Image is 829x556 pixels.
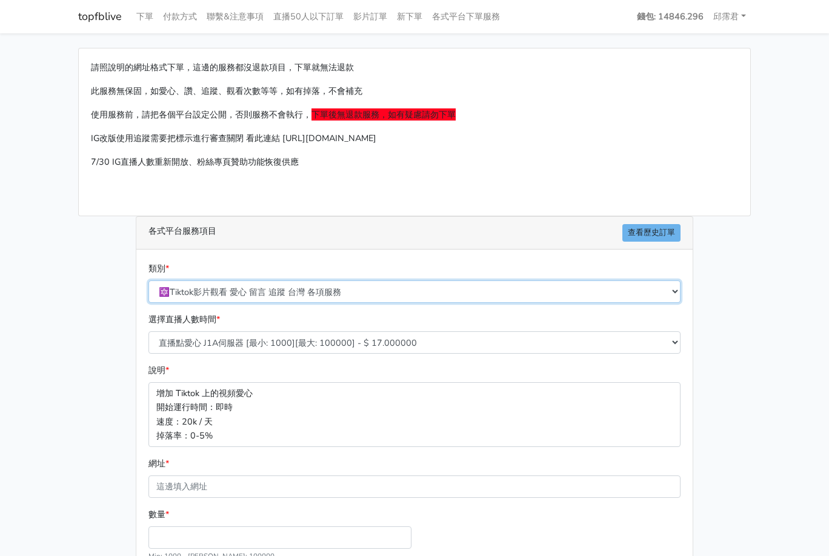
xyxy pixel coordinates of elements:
[637,10,704,22] strong: 錢包: 14846.296
[91,131,738,145] p: IG改版使用追蹤需要把標示進行審查關閉 看此連結 [URL][DOMAIN_NAME]
[348,5,392,28] a: 影片訂單
[632,5,708,28] a: 錢包: 14846.296
[158,5,202,28] a: 付款方式
[708,5,751,28] a: 邱霈君
[91,84,738,98] p: 此服務無保固，如愛心、讚、追蹤、觀看次數等等，如有掉落，不會補充
[202,5,268,28] a: 聯繫&注意事項
[148,382,681,446] p: 增加 Tiktok 上的視頻愛心 開始運行時間：即時 速度：20k / 天 掉落率：0-5%
[91,155,738,169] p: 7/30 IG直播人數重新開放、粉絲專頁贊助功能恢復供應
[392,5,427,28] a: 新下單
[268,5,348,28] a: 直播50人以下訂單
[148,508,169,521] label: 數量
[427,5,505,28] a: 各式平台下單服務
[78,5,122,28] a: topfblive
[91,61,738,74] p: 請照說明的網址格式下單，這邊的服務都沒退款項目，下單就無法退款
[311,108,456,121] span: 下單後無退款服務，如有疑慮請勿下單
[132,5,158,28] a: 下單
[148,262,169,276] label: 類別
[148,313,220,326] label: 選擇直播人數時間
[148,363,169,377] label: 說明
[136,217,693,250] div: 各式平台服務項目
[148,457,169,471] label: 網址
[91,108,738,122] p: 使用服務前，請把各個平台設定公開，否則服務不會執行，
[148,475,681,498] input: 這邊填入網址
[622,224,681,242] a: 查看歷史訂單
